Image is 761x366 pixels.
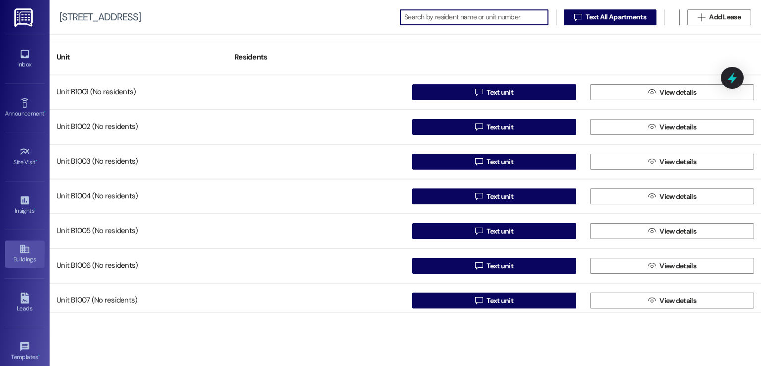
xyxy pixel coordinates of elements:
span: Text unit [487,296,513,306]
i:  [475,297,483,305]
i:  [648,227,655,235]
div: Unit B1001 (No residents) [50,82,227,102]
button: Text All Apartments [564,9,656,25]
span: Text unit [487,191,513,202]
div: Unit B1005 (No residents) [50,221,227,241]
button: Text unit [412,258,576,274]
i:  [574,13,582,21]
i:  [475,158,483,166]
button: Text unit [412,293,576,308]
span: View details [659,191,696,202]
i:  [698,13,705,21]
button: Text unit [412,84,576,100]
button: Text unit [412,223,576,239]
button: View details [590,258,754,274]
span: Text unit [487,122,513,132]
button: Text unit [412,154,576,170]
span: Text unit [487,87,513,98]
span: View details [659,87,696,98]
i:  [648,123,655,131]
input: Search by resident name or unit number [404,10,548,24]
button: View details [590,154,754,170]
span: Add Lease [709,12,741,22]
span: Text All Apartments [586,12,646,22]
i:  [475,192,483,200]
span: View details [659,261,696,271]
span: Text unit [487,261,513,271]
a: Site Visit • [5,143,45,170]
span: Text unit [487,226,513,237]
div: Unit B1006 (No residents) [50,256,227,276]
i:  [475,88,483,96]
div: Unit B1003 (No residents) [50,152,227,172]
span: • [34,206,36,213]
i:  [475,262,483,270]
button: View details [590,223,754,239]
button: View details [590,84,754,100]
i:  [475,227,483,235]
button: Add Lease [687,9,751,25]
span: View details [659,157,696,167]
i:  [648,297,655,305]
span: View details [659,122,696,132]
span: View details [659,296,696,306]
div: Residents [227,45,405,69]
div: Unit B1007 (No residents) [50,291,227,310]
div: [STREET_ADDRESS] [59,12,141,22]
span: • [44,109,46,116]
button: View details [590,188,754,204]
i:  [648,88,655,96]
button: Text unit [412,119,576,135]
a: Leads [5,290,45,316]
a: Inbox [5,46,45,72]
span: Text unit [487,157,513,167]
a: Buildings [5,241,45,267]
button: View details [590,293,754,308]
span: • [36,157,37,164]
i:  [475,123,483,131]
span: • [38,352,40,359]
img: ResiDesk Logo [14,8,35,27]
div: Unit B1004 (No residents) [50,186,227,206]
i:  [648,262,655,270]
a: Insights • [5,192,45,219]
button: View details [590,119,754,135]
a: Templates • [5,338,45,365]
i:  [648,158,655,166]
span: View details [659,226,696,237]
button: Text unit [412,188,576,204]
div: Unit [50,45,227,69]
div: Unit B1002 (No residents) [50,117,227,137]
i:  [648,192,655,200]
